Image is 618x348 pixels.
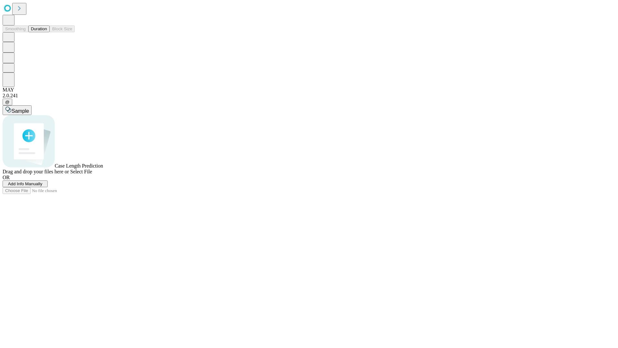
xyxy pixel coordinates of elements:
[8,181,42,186] span: Add Info Manually
[3,180,48,187] button: Add Info Manually
[3,105,32,115] button: Sample
[70,169,92,174] span: Select File
[3,87,615,93] div: MAY
[50,25,75,32] button: Block Size
[3,93,615,99] div: 2.0.241
[3,25,28,32] button: Smoothing
[3,99,12,105] button: @
[55,163,103,169] span: Case Length Prediction
[3,175,10,180] span: OR
[5,100,10,104] span: @
[3,169,69,174] span: Drag and drop your files here or
[12,108,29,114] span: Sample
[28,25,50,32] button: Duration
